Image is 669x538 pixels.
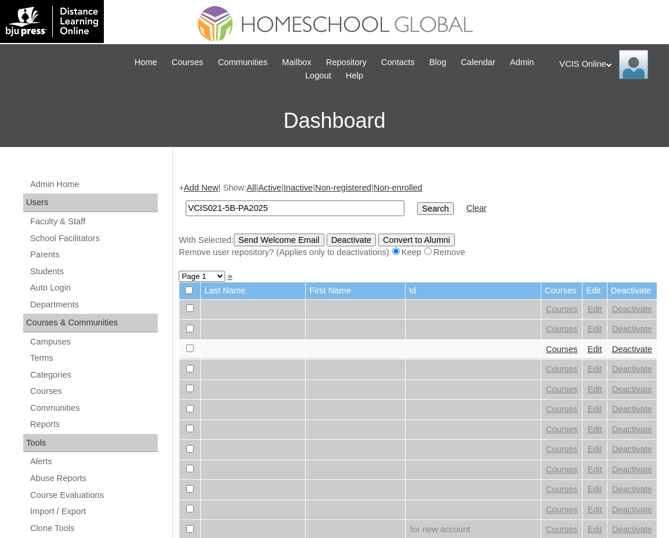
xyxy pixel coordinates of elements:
[612,404,652,414] a: Deactivate
[546,304,578,314] a: Courses
[179,182,657,259] div: + | Show: | | | |
[179,246,657,259] div: Remove user repository? (Applies only to deactivations) Keep Remove
[23,314,158,332] div: Courses & Communities
[276,56,317,69] a: Mailbox
[619,50,648,79] img: VCIS Online Admin
[587,324,602,333] a: Edit
[546,425,578,434] a: Courses
[612,324,652,333] a: Deactivate
[381,56,415,69] span: Contacts
[29,281,158,295] a: Auto Login
[327,234,376,246] input: Deactivate
[212,56,274,69] a: Communities
[587,505,602,514] a: Edit
[29,454,158,469] a: Alerts
[218,56,268,69] span: Communities
[29,177,158,192] a: Admin Home
[23,434,158,453] div: Tools
[546,525,578,534] a: Courses
[504,56,540,69] a: Admin
[29,264,158,279] a: Students
[455,56,501,69] a: Calendar
[29,335,158,349] a: Campuses
[559,50,657,79] div: VCIS Online
[172,56,204,69] span: Courses
[135,56,157,69] span: Home
[320,56,373,69] a: Repository
[546,444,578,454] a: Courses
[541,282,583,299] td: Courses
[612,505,652,514] a: Deactivate
[166,56,209,69] a: Courses
[29,231,158,246] a: School Facilitators
[546,324,578,333] a: Courses
[607,282,657,299] td: Deactivate
[284,183,313,192] a: Inactive
[29,471,158,486] a: Abuse Reports
[186,200,404,216] input: Search
[299,69,337,83] a: Logout
[510,56,534,69] span: Admin
[546,485,578,494] a: Courses
[612,485,652,494] a: Deactivate
[546,345,578,354] a: Courses
[6,6,98,37] img: logo-white.png
[612,385,652,394] a: Deactivate
[306,282,405,299] td: First Name
[23,193,158,212] div: Users
[546,385,578,394] a: Courses
[587,485,602,494] a: Edit
[612,425,652,434] a: Deactivate
[29,214,158,229] a: Faculty & Staff
[612,364,652,374] a: Deactivate
[429,56,446,69] span: Blog
[587,525,602,534] a: Edit
[29,521,158,536] a: Clone Tools
[612,465,652,474] a: Deactivate
[234,234,324,246] input: Send Welcome Email
[29,351,158,365] a: Terms
[546,465,578,474] a: Courses
[583,282,606,299] td: Edit
[612,345,652,354] a: Deactivate
[227,271,232,281] a: »
[29,248,158,262] a: Parents
[29,368,158,382] a: Categories
[305,69,331,83] span: Logout
[612,304,652,314] a: Deactivate
[424,56,452,69] a: Blog
[29,401,158,415] a: Communities
[417,202,453,215] input: Search
[201,282,305,299] td: Last Name
[546,505,578,514] a: Courses
[326,56,367,69] span: Repository
[247,183,256,192] a: All
[282,56,312,69] span: Mailbox
[6,95,663,147] h3: Dashboard
[315,183,371,192] a: Non-registered
[587,304,602,314] a: Edit
[29,488,158,503] a: Course Evaluations
[375,56,421,69] a: Contacts
[378,234,455,246] input: Convert to Alumni
[29,384,158,399] a: Courses
[29,504,158,519] a: Import / Export
[587,444,602,454] a: Edit
[461,56,495,69] span: Calendar
[346,69,363,83] span: Help
[546,364,578,374] a: Courses
[29,417,158,432] a: Reports
[587,345,602,354] a: Edit
[467,203,487,213] a: Clear
[258,183,281,192] a: Active
[340,69,369,83] a: Help
[587,465,602,474] a: Edit
[184,183,218,192] a: Add New
[406,282,541,299] td: Id
[29,297,158,312] a: Departments
[129,56,163,69] a: Home
[612,525,652,534] a: Deactivate
[374,183,422,192] a: Non-enrolled
[587,385,602,394] a: Edit
[612,444,652,454] a: Deactivate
